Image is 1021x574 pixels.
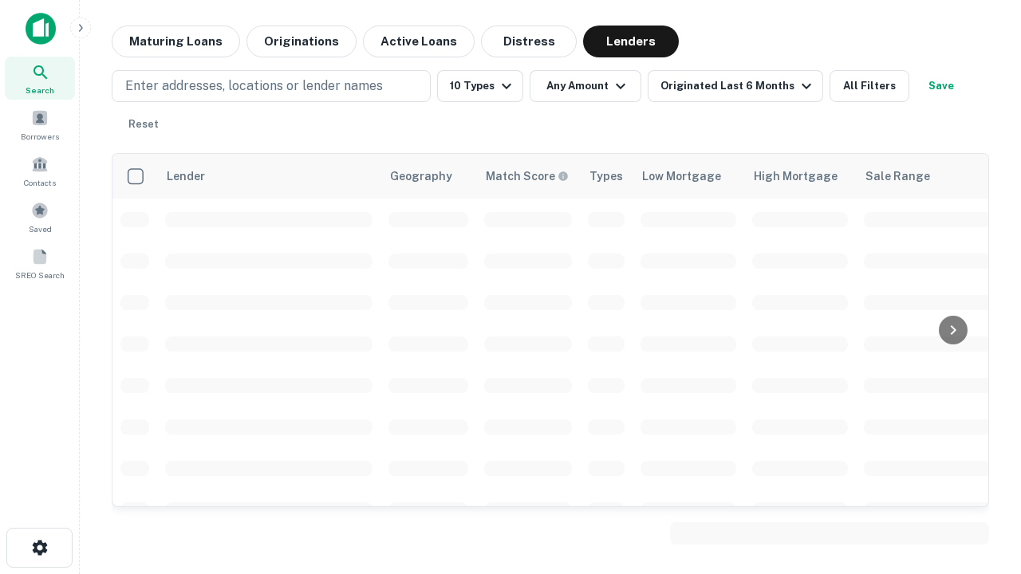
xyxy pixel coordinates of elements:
th: Geography [380,154,476,199]
span: Saved [29,222,52,235]
th: Capitalize uses an advanced AI algorithm to match your search with the best lender. The match sco... [476,154,580,199]
button: Reset [118,108,169,140]
th: Lender [157,154,380,199]
button: Active Loans [363,26,475,57]
button: 10 Types [437,70,523,102]
a: Saved [5,195,75,238]
div: High Mortgage [754,167,838,186]
span: Contacts [24,176,56,189]
div: Low Mortgage [642,167,721,186]
span: Borrowers [21,130,59,143]
button: Originations [246,26,357,57]
button: Enter addresses, locations or lender names [112,70,431,102]
div: Capitalize uses an advanced AI algorithm to match your search with the best lender. The match sco... [486,167,569,185]
button: Any Amount [530,70,641,102]
span: SREO Search [15,269,65,281]
a: Contacts [5,149,75,192]
div: Types [589,167,623,186]
button: Save your search to get updates of matches that match your search criteria. [916,70,967,102]
a: SREO Search [5,242,75,285]
th: High Mortgage [744,154,856,199]
div: Lender [167,167,205,186]
button: Distress [481,26,577,57]
th: Types [580,154,633,199]
button: Maturing Loans [112,26,240,57]
th: Sale Range [856,154,999,199]
a: Search [5,57,75,100]
span: Search [26,84,54,96]
h6: Match Score [486,167,566,185]
iframe: Chat Widget [941,446,1021,523]
button: All Filters [830,70,909,102]
div: Originated Last 6 Months [660,77,816,96]
a: Borrowers [5,103,75,146]
button: Originated Last 6 Months [648,70,823,102]
button: Lenders [583,26,679,57]
div: Geography [390,167,452,186]
th: Low Mortgage [633,154,744,199]
p: Enter addresses, locations or lender names [125,77,383,96]
div: Sale Range [865,167,930,186]
img: capitalize-icon.png [26,13,56,45]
